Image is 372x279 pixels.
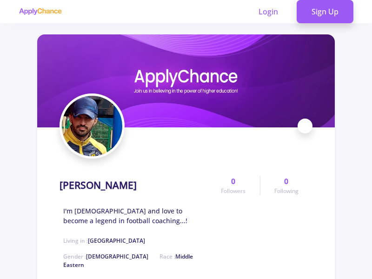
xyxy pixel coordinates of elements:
img: applychance logo text only [19,8,62,15]
span: Following [274,187,299,195]
a: 0Following [260,176,312,195]
a: 0Followers [207,176,259,195]
span: 0 [231,176,235,187]
span: [DEMOGRAPHIC_DATA] [86,252,148,260]
span: Middle Eastern [63,252,193,269]
span: Race : [63,252,193,269]
span: Followers [221,187,246,195]
h1: [PERSON_NAME] [60,179,137,191]
img: Ahmad Kolandi cover image [37,34,335,127]
img: Ahmad Kolandi avatar [62,96,122,156]
span: [GEOGRAPHIC_DATA] [88,237,145,245]
span: 0 [284,176,288,187]
span: Living in : [63,237,145,245]
span: I'm [DEMOGRAPHIC_DATA] and love to become a legend in football coaching...! [63,206,207,226]
span: Gender : [63,252,148,260]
